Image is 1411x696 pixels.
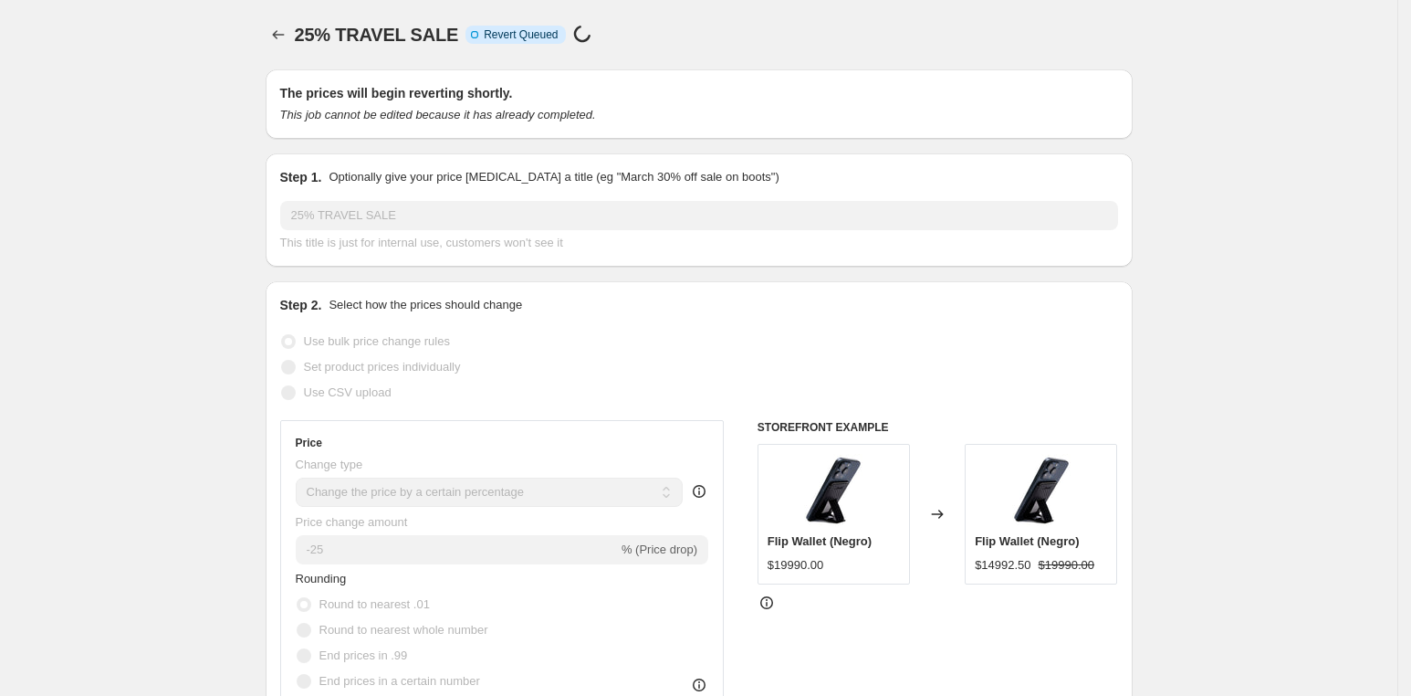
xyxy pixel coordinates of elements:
input: 30% off holiday sale [280,201,1118,230]
h3: Price [296,436,322,450]
input: -15 [296,535,618,564]
img: carbon_flip-1_80x.jpg [1005,454,1078,527]
span: Flip Wallet (Negro) [768,534,872,548]
span: End prices in a certain number [319,674,480,688]
span: 25% TRAVEL SALE [295,25,459,45]
span: Price change amount [296,515,408,529]
p: Optionally give your price [MEDICAL_DATA] a title (eg "March 30% off sale on boots") [329,168,779,186]
span: Use CSV upload [304,385,392,399]
i: This job cannot be edited because it has already completed. [280,108,596,121]
div: $19990.00 [768,556,823,575]
span: Flip Wallet (Negro) [975,534,1079,548]
span: Change type [296,458,363,471]
h2: The prices will begin reverting shortly. [280,84,1118,102]
img: carbon_flip-1_80x.jpg [797,454,870,527]
h2: Step 2. [280,296,322,314]
p: Select how the prices should change [329,296,522,314]
div: $14992.50 [975,556,1030,575]
span: Rounding [296,572,347,585]
span: Round to nearest whole number [319,623,488,637]
span: Revert Queued [484,27,558,42]
h6: STOREFRONT EXAMPLE [758,420,1118,435]
span: This title is just for internal use, customers won't see it [280,236,563,249]
button: Price change jobs [266,22,291,47]
span: Set product prices individually [304,360,461,374]
span: Round to nearest .01 [319,597,430,611]
span: % (Price drop) [622,543,697,556]
div: help [690,482,708,501]
strike: $19990.00 [1039,556,1094,575]
span: End prices in .99 [319,649,408,662]
h2: Step 1. [280,168,322,186]
span: Use bulk price change rules [304,334,450,348]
